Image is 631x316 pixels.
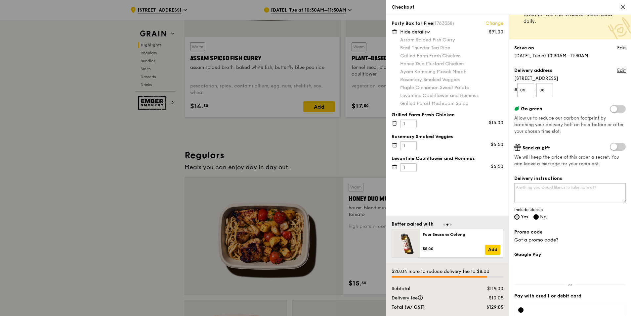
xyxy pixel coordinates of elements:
a: Got a promo code? [514,237,558,243]
div: Ayam Kampung Masak Merah [400,69,503,75]
div: Four Seasons Oolong [423,232,500,237]
div: Delivery fee [388,295,467,301]
a: Edit [617,67,626,74]
span: Go to slide 3 [450,224,452,226]
div: Grilled Farm Fresh Chicken [392,112,503,118]
span: Allow us to reduce our carbon footprint by batching your delivery half an hour before or after yo... [514,116,624,134]
a: Change [485,20,503,27]
div: $20.04 more to reduce delivery fee to $8.00 [392,268,503,275]
div: Better paired with [392,221,434,228]
span: Go green [521,106,542,112]
label: Serve on [514,45,534,51]
div: $5.00 [423,246,485,251]
div: $6.50 [491,141,503,148]
span: We will keep the price of this order a secret. You can leave a message for your recipient. [514,154,626,167]
iframe: Secure payment button frame [514,262,626,277]
div: $15.00 [489,120,503,126]
div: $91.00 [489,29,503,35]
div: $10.05 [467,295,507,301]
div: Party Box for Five [392,20,503,27]
span: Yes [521,214,528,220]
div: Checkout [392,4,626,11]
span: Hide details [400,29,427,35]
span: [DATE], Tue at 10:30AM–11:30AM [514,53,588,59]
div: Grilled Forest Mushroom Salad [400,100,503,107]
input: No [533,214,539,220]
div: Levantine Cauliflower and Hummus [392,155,503,162]
div: $129.05 [467,304,507,311]
label: Delivery address [514,67,552,74]
span: Include utensils [514,207,626,212]
div: Maple Cinnamon Sweet Potato [400,84,503,91]
input: Floor [517,83,534,97]
div: Assam Spiced Fish Curry [400,37,503,43]
span: [STREET_ADDRESS] [514,75,626,82]
div: Basil Thunder Tea Rice [400,45,503,51]
div: Subtotal [388,286,467,292]
img: Meal donation [608,17,631,41]
label: Promo code [514,229,626,236]
label: Google Pay [514,251,626,258]
a: Add [485,245,500,255]
div: Total (w/ GST) [388,304,467,311]
a: Edit [617,45,626,51]
div: Levantine Cauliflower and Hummus [400,92,503,99]
input: Unit [536,83,553,97]
div: Rosemary Smoked Veggies [400,77,503,83]
input: Yes [514,214,520,220]
div: $119.00 [467,286,507,292]
label: Delivery instructions [514,175,626,182]
span: Go to slide 1 [443,224,445,226]
span: Send as gift [523,145,550,151]
span: No [540,214,547,220]
form: # - [514,83,626,97]
span: (1763358) [433,21,454,26]
div: Rosemary Smoked Veggies [392,133,503,140]
div: Honey Duo Mustard Chicken [400,61,503,67]
label: Pay with credit or debit card [514,293,626,299]
span: Go to slide 2 [446,224,448,226]
div: $6.50 [491,163,503,170]
div: Grilled Farm Fresh Chicken [400,53,503,59]
iframe: Secure card payment input frame [529,307,622,313]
